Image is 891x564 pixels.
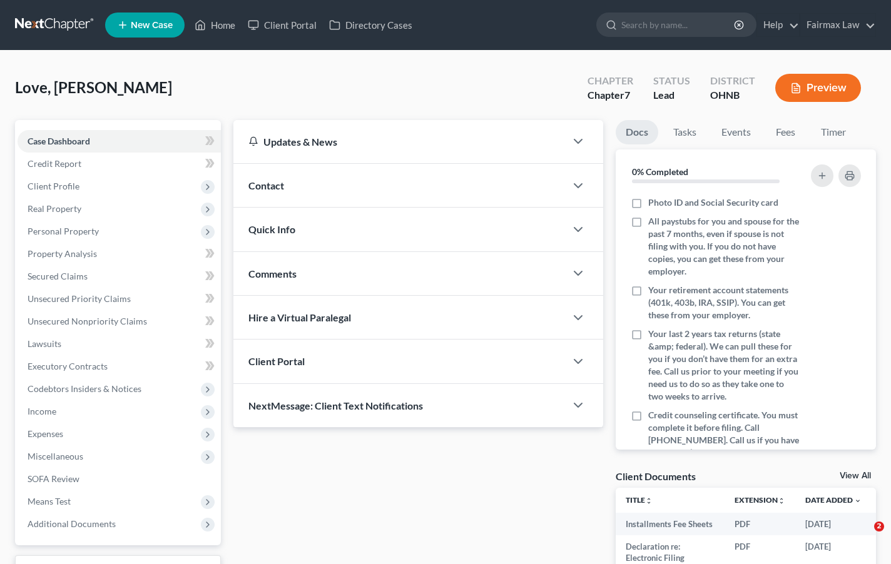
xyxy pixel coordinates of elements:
[663,120,706,144] a: Tasks
[18,310,221,333] a: Unsecured Nonpriority Claims
[28,203,81,214] span: Real Property
[28,338,61,349] span: Lawsuits
[711,120,761,144] a: Events
[248,355,305,367] span: Client Portal
[28,181,79,191] span: Client Profile
[248,179,284,191] span: Contact
[28,136,90,146] span: Case Dashboard
[588,88,633,103] div: Chapter
[18,130,221,153] a: Case Dashboard
[811,120,856,144] a: Timer
[248,268,297,279] span: Comments
[648,215,800,278] span: All paystubs for you and spouse for the past 7 months, even if spouse is not filing with you. If ...
[874,521,884,531] span: 2
[18,333,221,355] a: Lawsuits
[805,495,862,505] a: Date Added expand_more
[248,223,295,235] span: Quick Info
[28,406,56,416] span: Income
[848,521,878,551] iframe: Intercom live chat
[710,74,755,88] div: District
[28,473,79,484] span: SOFA Review
[18,153,221,175] a: Credit Report
[242,14,323,36] a: Client Portal
[28,316,147,326] span: Unsecured Nonpriority Claims
[795,513,872,535] td: [DATE]
[131,21,173,30] span: New Case
[28,293,131,304] span: Unsecured Priority Claims
[757,14,799,36] a: Help
[854,497,862,505] i: expand_more
[18,288,221,310] a: Unsecured Priority Claims
[28,428,63,439] span: Expenses
[323,14,419,36] a: Directory Cases
[778,497,785,505] i: unfold_more
[624,89,630,101] span: 7
[28,158,81,169] span: Credit Report
[653,74,690,88] div: Status
[28,496,71,506] span: Means Test
[18,355,221,378] a: Executory Contracts
[710,88,755,103] div: OHNB
[632,166,688,177] strong: 0% Completed
[626,495,653,505] a: Titleunfold_more
[645,497,653,505] i: unfold_more
[248,311,351,323] span: Hire a Virtual Paralegal
[28,248,97,259] span: Property Analysis
[28,383,141,394] span: Codebtors Insiders & Notices
[28,271,88,281] span: Secured Claims
[15,78,172,96] span: Love, [PERSON_NAME]
[28,226,99,236] span: Personal Property
[188,14,242,36] a: Home
[588,74,633,88] div: Chapter
[653,88,690,103] div: Lead
[800,14,875,36] a: Fairmax Law
[616,470,696,483] div: Client Documents
[18,468,221,490] a: SOFA Review
[18,243,221,265] a: Property Analysis
[775,74,861,102] button: Preview
[648,409,800,471] span: Credit counseling certificate. You must complete it before filing. Call [PHONE_NUMBER]. Call us i...
[248,135,551,148] div: Updates & News
[840,471,871,480] a: View All
[735,495,785,505] a: Extensionunfold_more
[28,451,83,461] span: Miscellaneous
[648,196,778,209] span: Photo ID and Social Security card
[616,120,658,144] a: Docs
[621,13,736,36] input: Search by name...
[648,284,800,321] span: Your retirement account statements (401k, 403b, IRA, SSIP). You can get these from your employer.
[28,361,108,371] span: Executory Contracts
[28,518,116,529] span: Additional Documents
[18,265,221,288] a: Secured Claims
[648,328,800,403] span: Your last 2 years tax returns (state &amp; federal). We can pull these for you if you don’t have ...
[616,513,725,535] td: Installments Fee Sheets
[766,120,806,144] a: Fees
[725,513,795,535] td: PDF
[248,400,423,411] span: NextMessage: Client Text Notifications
